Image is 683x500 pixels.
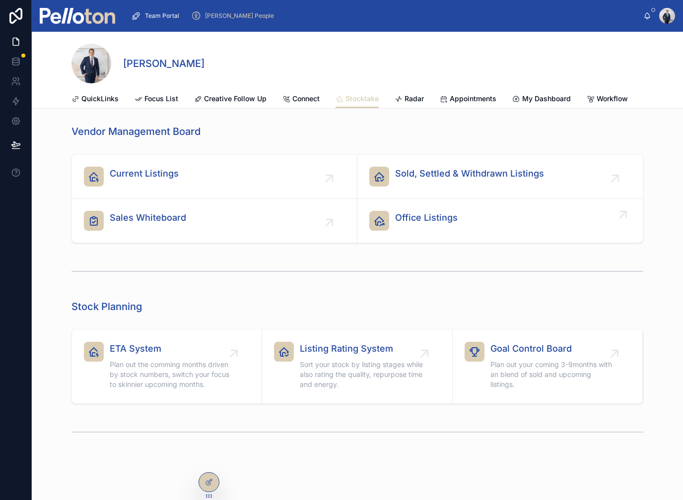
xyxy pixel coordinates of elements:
h1: [PERSON_NAME] [123,57,205,70]
a: Team Portal [128,7,186,25]
span: ETA System [110,342,234,356]
img: App logo [40,8,115,24]
a: Connect [282,90,320,110]
span: Radar [405,94,424,104]
span: Listing Rating System [300,342,424,356]
a: My Dashboard [512,90,571,110]
span: Current Listings [110,167,179,181]
a: [PERSON_NAME] People [188,7,281,25]
a: Listing Rating SystemSort your stock by listing stages while also rating the quality, repurpose t... [262,330,452,403]
a: Focus List [135,90,178,110]
span: Goal Control Board [490,342,615,356]
a: QuickLinks [71,90,119,110]
span: Appointments [450,94,496,104]
span: Office Listings [395,211,458,225]
a: Sold, Settled & Withdrawn Listings [357,155,643,199]
h1: Vendor Management Board [71,125,201,138]
span: Plan out the comming months driven by stock numbers, switch your focus to skinnier upcoming months. [110,360,234,389]
span: Sort your stock by listing stages while also rating the quality, repurpose time and energy. [300,360,424,389]
a: Office Listings [357,199,643,243]
a: Stocktake [336,90,379,109]
span: Sold, Settled & Withdrawn Listings [395,167,544,181]
a: Goal Control BoardPlan out your coming 3-9months with an blend of sold and upcoming listings. [453,330,643,403]
a: Current Listings [72,155,357,199]
a: Sales Whiteboard [72,199,357,243]
span: Creative Follow Up [204,94,267,104]
div: scrollable content [123,5,643,27]
a: Workflow [587,90,628,110]
span: Focus List [144,94,178,104]
span: Plan out your coming 3-9months with an blend of sold and upcoming listings. [490,360,615,389]
span: QuickLinks [81,94,119,104]
span: Workflow [597,94,628,104]
span: Stocktake [345,94,379,104]
a: Appointments [440,90,496,110]
a: Creative Follow Up [194,90,267,110]
span: Sales Whiteboard [110,211,186,225]
span: Team Portal [145,12,179,20]
a: Radar [395,90,424,110]
span: Connect [292,94,320,104]
a: ETA SystemPlan out the comming months driven by stock numbers, switch your focus to skinnier upco... [72,330,262,403]
span: [PERSON_NAME] People [205,12,274,20]
span: My Dashboard [522,94,571,104]
h1: Stock Planning [71,300,142,313]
